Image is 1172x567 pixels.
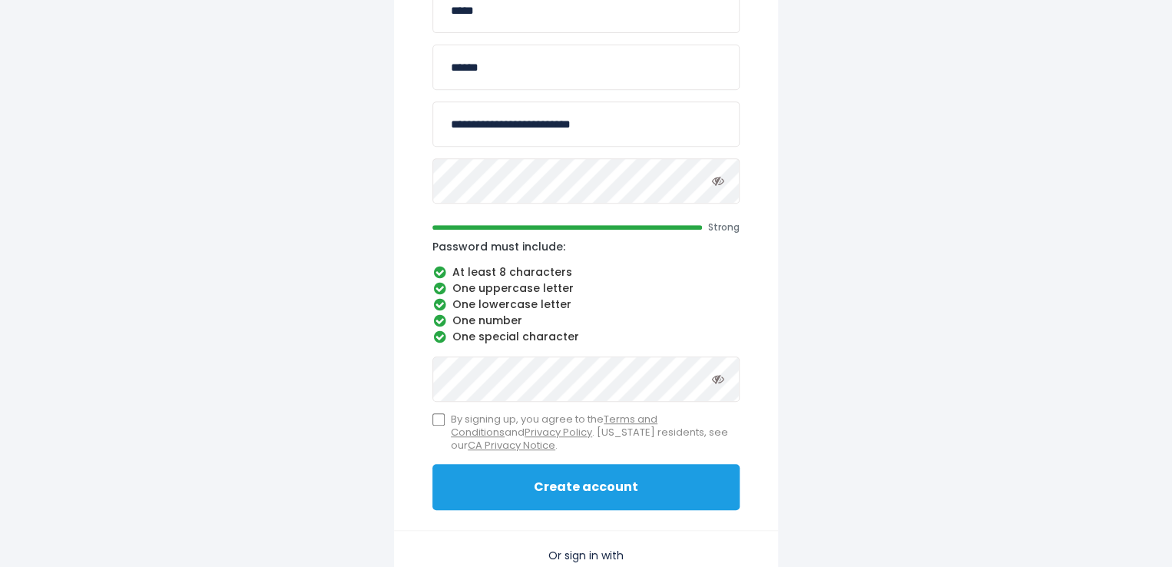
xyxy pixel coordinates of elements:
[432,330,740,344] li: One special character
[712,174,724,187] i: Toggle password visibility
[432,266,740,280] li: At least 8 characters
[432,413,445,426] input: By signing up, you agree to theTerms and ConditionsandPrivacy Policy. [US_STATE] residents, see o...
[432,314,740,328] li: One number
[451,412,657,439] a: Terms and Conditions
[525,425,592,439] a: Privacy Policy
[432,282,740,296] li: One uppercase letter
[432,464,740,510] button: Create account
[468,438,555,453] a: CA Privacy Notice
[432,298,740,312] li: One lowercase letter
[451,413,740,453] span: By signing up, you agree to the and . [US_STATE] residents, see our .
[432,240,740,254] p: Password must include:
[708,221,740,234] span: Strong
[432,549,740,562] p: Or sign in with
